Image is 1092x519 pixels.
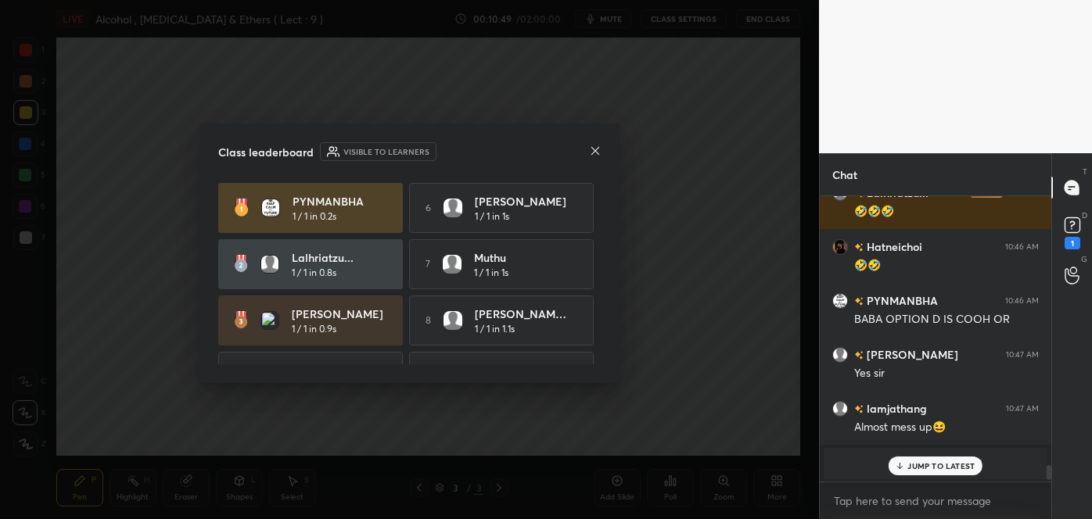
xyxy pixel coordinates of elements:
[218,144,314,160] h4: Class leaderboard
[907,461,975,471] p: JUMP TO LATEST
[864,346,958,363] h6: [PERSON_NAME]
[292,306,389,322] h4: [PERSON_NAME]
[832,239,848,255] img: 9e47f441061f42e987e8fa79b34ea983.jpg
[854,297,864,306] img: no-rating-badge.077c3623.svg
[864,400,927,417] h6: lamjathang
[292,322,336,336] h5: 1 / 1 in 0.9s
[1081,253,1087,265] p: G
[234,311,248,330] img: rank-3.169bc593.svg
[832,401,848,417] img: default.png
[1083,166,1087,177] p: T
[444,311,462,330] img: default.png
[475,322,515,336] h5: 1 / 1 in 1.1s
[234,199,249,217] img: rank-1.ed6cb560.svg
[854,204,1039,220] div: 🤣🤣🤣
[260,311,279,330] img: 3
[292,249,389,266] h4: Lalhriatzu...
[832,293,848,309] img: 22b34a7aa657474a8eac76be24a0c250.jpg
[820,154,870,195] p: Chat
[864,238,922,255] h6: Hatneichoi
[475,193,572,209] h4: [PERSON_NAME]
[854,258,1039,274] div: 🤣🤣
[1005,296,1039,306] div: 10:46 AM
[1065,237,1080,249] div: 1
[474,266,508,280] h5: 1 / 1 in 1s
[293,193,390,209] h4: PYNMANBHA
[444,199,462,217] img: default.png
[293,209,336,224] h5: 1 / 1 in 0.2s
[475,306,572,322] h4: [PERSON_NAME] E
[854,405,864,413] img: no-rating-badge.077c3623.svg
[443,255,462,274] img: default.png
[864,292,938,309] h6: PYNMANBHA
[854,351,864,360] img: no-rating-badge.077c3623.svg
[854,243,864,252] img: no-rating-badge.077c3623.svg
[426,257,430,271] h5: 7
[854,366,1039,381] div: Yes sir
[475,209,509,224] h5: 1 / 1 in 1s
[854,420,1039,435] div: Almost mess up😆
[854,312,1039,328] div: BABA OPTION D IS COOH OR
[474,249,571,266] h4: muthu
[234,255,248,274] img: rank-2.3a33aca6.svg
[1006,404,1039,413] div: 10:47 AM
[284,362,381,378] h4: Lidarious
[820,196,1051,481] div: grid
[292,266,336,280] h5: 1 / 1 in 0.8s
[475,362,572,378] h4: Nandini
[261,199,280,217] img: 22b34a7aa657474a8eac76be24a0c250.jpg
[426,201,431,215] h5: 6
[1006,350,1039,360] div: 10:47 AM
[426,313,431,328] h5: 8
[343,146,429,158] h6: Visible to learners
[260,255,279,274] img: default.png
[832,347,848,363] img: default.png
[1005,242,1039,252] div: 10:46 AM
[1082,209,1087,221] p: D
